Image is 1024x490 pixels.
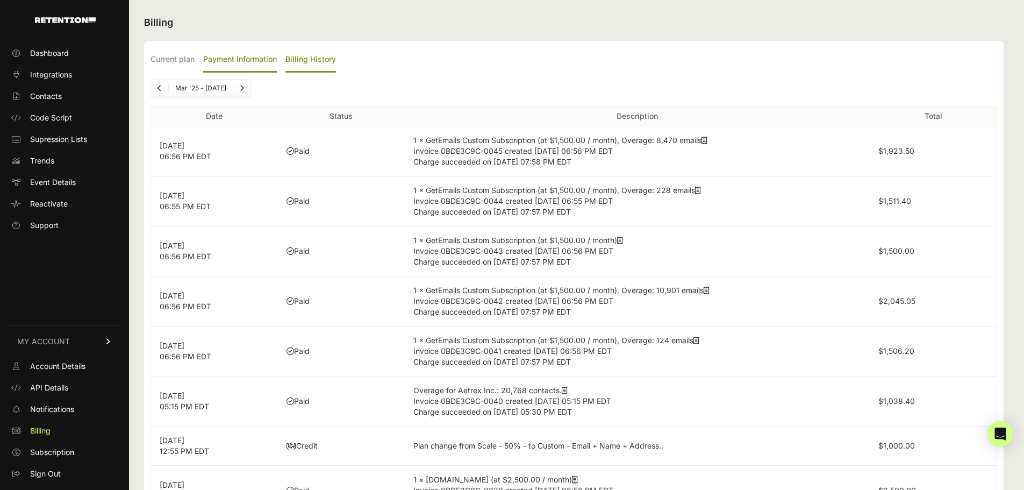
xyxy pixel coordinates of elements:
span: Charge succeeded on [DATE] 07:58 PM EDT [413,157,571,166]
span: Subscription [30,447,74,458]
p: [DATE] 06:56 PM EDT [160,340,269,362]
td: Overage for Aetrex Inc.: 20,768 contacts. [405,377,870,427]
a: API Details [6,379,123,396]
a: Contacts [6,88,123,105]
a: Sign Out [6,465,123,482]
a: Notifications [6,401,123,418]
span: Invoice 0BDE3C9C-0043 created [DATE] 06:56 PM EDT [413,246,613,255]
span: API Details [30,382,68,393]
span: Charge succeeded on [DATE] 07:57 PM EDT [413,207,571,216]
td: Paid [278,276,405,326]
span: Charge succeeded on [DATE] 05:30 PM EDT [413,407,572,416]
span: Integrations [30,69,72,80]
span: Charge succeeded on [DATE] 07:57 PM EDT [413,357,571,366]
span: Invoice 0BDE3C9C-0045 created [DATE] 06:56 PM EDT [413,146,613,155]
span: Trends [30,155,54,166]
span: MY ACCOUNT [17,336,70,347]
span: Invoice 0BDE3C9C-0044 created [DATE] 06:55 PM EDT [413,196,613,205]
a: Event Details [6,174,123,191]
td: Paid [278,176,405,226]
span: Account Details [30,361,85,372]
a: Dashboard [6,45,123,62]
th: Description [405,106,870,126]
label: Current plan [151,47,195,73]
img: Retention.com [35,17,96,23]
span: Sign Out [30,468,61,479]
a: MY ACCOUNT [6,325,123,358]
a: Billing [6,422,123,439]
label: Billing History [285,47,336,73]
p: [DATE] 06:56 PM EDT [160,240,269,262]
a: Code Script [6,109,123,126]
a: Support [6,217,123,234]
label: $1,038.40 [878,396,915,406]
a: Next [233,80,250,97]
td: Paid [278,326,405,377]
th: Status [278,106,405,126]
label: $1,923.50 [878,146,914,155]
a: Previous [151,80,168,97]
a: Subscription [6,444,123,461]
th: Total [870,106,997,126]
h2: Billing [144,15,1004,30]
span: Supression Lists [30,134,87,145]
span: Billing [30,425,51,436]
a: Account Details [6,358,123,375]
a: Trends [6,152,123,169]
td: Plan change from Scale - 50% - to Custom - Email + Name + Address.. [405,427,870,466]
a: Supression Lists [6,131,123,148]
p: [DATE] 12:55 PM EDT [160,435,269,457]
td: 1 × GetEmails Custom Subscription (at $1,500.00 / month) [405,226,870,276]
label: $1,500.00 [878,246,914,255]
span: Invoice 0BDE3C9C-0040 created [DATE] 05:15 PM EDT [413,396,611,406]
label: Payment Information [203,47,277,73]
li: Mar '25 - [DATE] [168,84,233,93]
a: Integrations [6,66,123,83]
span: Notifications [30,404,74,415]
label: $1,506.20 [878,346,914,356]
td: Paid [278,226,405,276]
td: 1 × GetEmails Custom Subscription (at $1,500.00 / month), Overage: 124 emails [405,326,870,377]
td: Paid [278,377,405,427]
th: Date [151,106,278,126]
td: 1 × GetEmails Custom Subscription (at $1,500.00 / month), Overage: 228 emails [405,176,870,226]
p: [DATE] 06:56 PM EDT [160,140,269,162]
span: Reactivate [30,198,68,209]
td: 1 × GetEmails Custom Subscription (at $1,500.00 / month), Overage: 10,901 emails [405,276,870,326]
span: Contacts [30,91,62,102]
span: Charge succeeded on [DATE] 07:57 PM EDT [413,307,571,316]
span: Charge succeeded on [DATE] 07:57 PM EDT [413,257,571,266]
p: [DATE] 06:56 PM EDT [160,290,269,312]
label: $2,045.05 [878,296,915,306]
span: Invoice 0BDE3C9C-0042 created [DATE] 06:56 PM EDT [413,296,613,306]
div: Open Intercom Messenger [987,421,1013,447]
td: Credit [278,427,405,466]
span: Invoice 0BDE3C9C-0041 created [DATE] 06:56 PM EDT [413,346,612,356]
p: [DATE] 05:15 PM EDT [160,390,269,412]
p: [DATE] 06:55 PM EDT [160,190,269,212]
td: 1 × GetEmails Custom Subscription (at $1,500.00 / month), Overage: 8,470 emails [405,126,870,176]
label: $1,511.40 [878,196,911,205]
span: Support [30,220,59,231]
span: Dashboard [30,48,69,59]
a: Reactivate [6,195,123,212]
span: Event Details [30,177,76,188]
td: Paid [278,126,405,176]
label: $1,000.00 [878,441,915,450]
span: Code Script [30,112,72,123]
